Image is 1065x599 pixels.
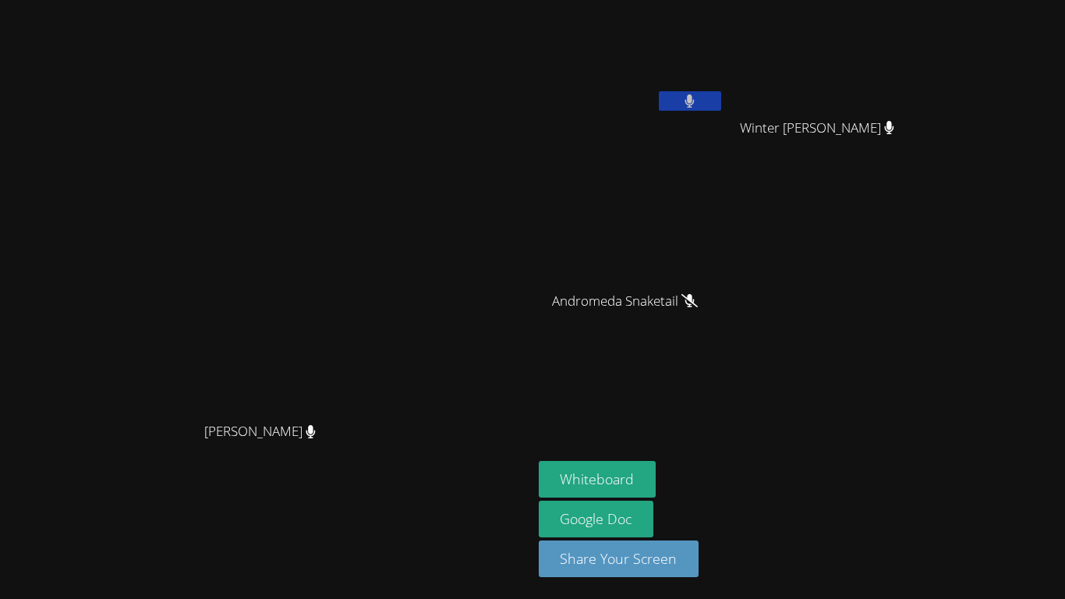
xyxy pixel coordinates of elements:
[539,461,656,498] button: Whiteboard
[204,420,316,443] span: [PERSON_NAME]
[539,501,654,537] a: Google Doc
[539,541,699,577] button: Share Your Screen
[740,117,894,140] span: Winter [PERSON_NAME]
[552,290,698,313] span: Andromeda Snaketail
